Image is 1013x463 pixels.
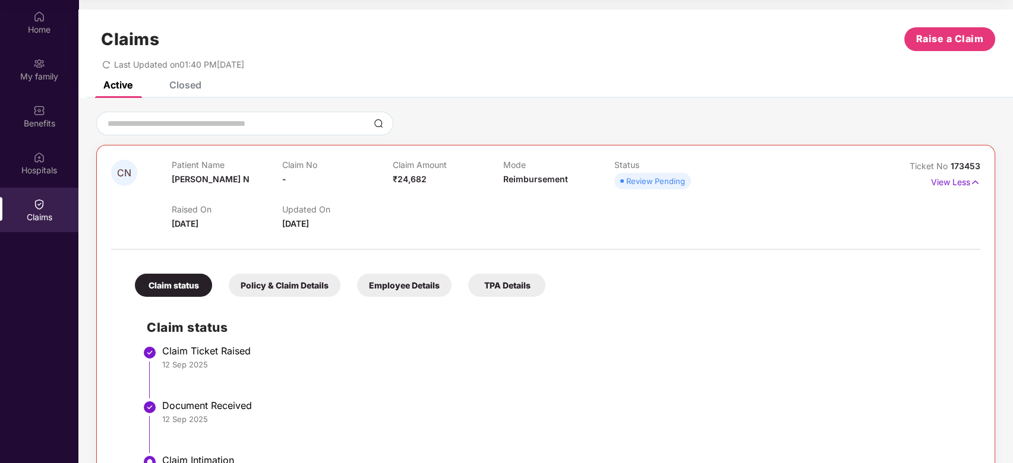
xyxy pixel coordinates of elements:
[172,204,282,214] p: Raised On
[172,160,282,170] p: Patient Name
[114,59,244,69] span: Last Updated on 01:40 PM[DATE]
[614,160,725,170] p: Status
[172,174,250,184] span: [PERSON_NAME] N
[626,175,685,187] div: Review Pending
[282,160,393,170] p: Claim No
[147,318,968,337] h2: Claim status
[393,160,503,170] p: Claim Amount
[229,274,340,297] div: Policy & Claim Details
[916,31,984,46] span: Raise a Claim
[951,161,980,171] span: 173453
[33,104,45,116] img: svg+xml;base64,PHN2ZyBpZD0iQmVuZWZpdHMiIHhtbG5zPSJodHRwOi8vd3d3LnczLm9yZy8yMDAwL3N2ZyIgd2lkdGg9Ij...
[172,218,198,229] span: [DATE]
[143,400,157,414] img: svg+xml;base64,PHN2ZyBpZD0iU3RlcC1Eb25lLTMyeDMyIiB4bWxucz0iaHR0cDovL3d3dy53My5vcmcvMjAwMC9zdmciIH...
[904,27,995,51] button: Raise a Claim
[374,119,383,128] img: svg+xml;base64,PHN2ZyBpZD0iU2VhcmNoLTMyeDMyIiB4bWxucz0iaHR0cDovL3d3dy53My5vcmcvMjAwMC9zdmciIHdpZH...
[970,176,980,189] img: svg+xml;base64,PHN2ZyB4bWxucz0iaHR0cDovL3d3dy53My5vcmcvMjAwMC9zdmciIHdpZHRoPSIxNyIgaGVpZ2h0PSIxNy...
[503,160,614,170] p: Mode
[101,29,159,49] h1: Claims
[103,79,132,91] div: Active
[169,79,201,91] div: Closed
[135,274,212,297] div: Claim status
[33,198,45,210] img: svg+xml;base64,PHN2ZyBpZD0iQ2xhaW0iIHhtbG5zPSJodHRwOi8vd3d3LnczLm9yZy8yMDAwL3N2ZyIgd2lkdGg9IjIwIi...
[357,274,452,297] div: Employee Details
[33,11,45,23] img: svg+xml;base64,PHN2ZyBpZD0iSG9tZSIgeG1sbnM9Imh0dHA6Ly93d3cudzMub3JnLzIwMDAvc3ZnIiB3aWR0aD0iMjAiIG...
[162,399,968,411] div: Document Received
[910,161,951,171] span: Ticket No
[282,174,286,184] span: -
[468,274,545,297] div: TPA Details
[503,174,568,184] span: Reimbursement
[162,359,968,370] div: 12 Sep 2025
[102,59,111,69] span: redo
[282,218,309,229] span: [DATE]
[143,345,157,360] img: svg+xml;base64,PHN2ZyBpZD0iU3RlcC1Eb25lLTMyeDMyIiB4bWxucz0iaHR0cDovL3d3dy53My5vcmcvMjAwMC9zdmciIH...
[282,204,393,214] p: Updated On
[117,168,131,178] span: CN
[931,173,980,189] p: View Less
[33,58,45,69] img: svg+xml;base64,PHN2ZyB3aWR0aD0iMjAiIGhlaWdodD0iMjAiIHZpZXdCb3g9IjAgMCAyMCAyMCIgZmlsbD0ibm9uZSIgeG...
[393,174,427,184] span: ₹24,682
[162,345,968,357] div: Claim Ticket Raised
[33,151,45,163] img: svg+xml;base64,PHN2ZyBpZD0iSG9zcGl0YWxzIiB4bWxucz0iaHR0cDovL3d3dy53My5vcmcvMjAwMC9zdmciIHdpZHRoPS...
[162,414,968,424] div: 12 Sep 2025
